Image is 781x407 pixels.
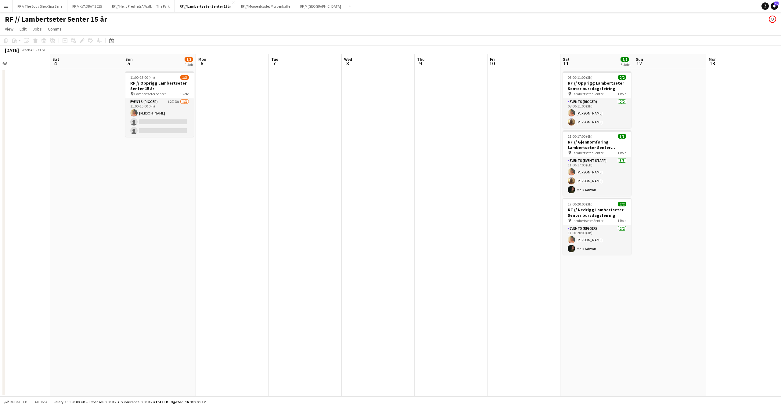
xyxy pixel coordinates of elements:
span: Lambertseter Senter [134,92,166,96]
h1: RF // Lambertseter Senter 15 år [5,15,107,24]
span: 7/7 [621,57,629,62]
span: 9 [416,60,425,67]
span: 4 [52,60,59,67]
span: Wed [344,56,352,62]
div: Salary 16 380.00 KR + Expenses 0.00 KR + Subsistence 0.00 KR = [53,400,206,404]
app-job-card: 11:00-17:00 (6h)3/3RF // Gjennomføring Lambertseter Senter bursdagsfeiring Lambertseter Senter1 R... [563,130,631,196]
span: 11 [562,60,570,67]
div: CEST [38,48,46,52]
span: 1/3 [185,57,193,62]
h3: RF // Opprigg Lambertseter Senter 15 år [125,80,194,91]
span: Budgeted [10,400,27,404]
span: Total Budgeted 16 380.00 KR [155,400,206,404]
span: 2/2 [618,75,626,80]
app-job-card: 17:00-20:00 (3h)2/2RF // Nedrigg Lambertseter Senter bursdagsfeiring Lambertseter Senter1 RoleEve... [563,198,631,255]
span: Sun [125,56,133,62]
span: Jobs [33,26,42,32]
span: 7 [270,60,278,67]
button: RF // The Body Shop Spa Serie [13,0,67,12]
span: View [5,26,13,32]
a: Comms [45,25,64,33]
span: Tue [271,56,278,62]
app-card-role: Events (Rigger)2/217:00-20:00 (3h)[PERSON_NAME]Malk Adwan [563,225,631,255]
span: Edit [20,26,27,32]
span: Sat [52,56,59,62]
a: Edit [17,25,29,33]
span: Comms [48,26,62,32]
span: 1 Role [180,92,189,96]
app-job-card: 11:00-15:00 (4h)1/3RF // Opprigg Lambertseter Senter 15 år Lambertseter Senter1 RoleEvents (Rigge... [125,71,194,137]
span: Fri [490,56,495,62]
span: 40 [774,2,779,5]
app-card-role: Events (Rigger)12I3A1/311:00-15:00 (4h)[PERSON_NAME] [125,98,194,137]
span: 17:00-20:00 (3h) [568,202,592,206]
span: 12 [635,60,643,67]
a: 40 [771,2,778,10]
span: 11:00-17:00 (6h) [568,134,592,139]
span: 2/2 [618,202,626,206]
span: 5 [124,60,133,67]
div: 1 Job [185,62,193,67]
span: Sat [563,56,570,62]
button: RF // KVADRAT 2025 [67,0,107,12]
span: Mon [709,56,717,62]
span: Lambertseter Senter [572,151,603,155]
app-card-role: Events (Rigger)2/208:00-11:00 (3h)[PERSON_NAME][PERSON_NAME] [563,98,631,128]
button: Budgeted [3,399,28,405]
span: 8 [343,60,352,67]
span: 10 [489,60,495,67]
span: Week 40 [20,48,35,52]
span: Lambertseter Senter [572,218,603,223]
button: RF // Hello Fresh på A Walk In The Park [107,0,175,12]
span: 1 Role [617,151,626,155]
app-user-avatar: Marit Holvik [769,16,776,23]
button: RF // Lambertseter Senter 15 år [175,0,236,12]
span: All jobs [34,400,48,404]
span: 08:00-11:00 (3h) [568,75,592,80]
app-card-role: Events (Event Staff)3/311:00-17:00 (6h)[PERSON_NAME][PERSON_NAME]Malk Adwan [563,157,631,196]
button: RF // [GEOGRAPHIC_DATA] [295,0,346,12]
h3: RF // Gjennomføring Lambertseter Senter bursdagsfeiring [563,139,631,150]
span: Sun [636,56,643,62]
span: Mon [198,56,206,62]
span: 11:00-15:00 (4h) [130,75,155,80]
app-job-card: 08:00-11:00 (3h)2/2RF // Opprigg Lambertseter Senter bursdagsfeiring Lambertseter Senter1 RoleEve... [563,71,631,128]
span: 1 Role [617,92,626,96]
a: View [2,25,16,33]
div: [DATE] [5,47,19,53]
span: Thu [417,56,425,62]
span: 6 [197,60,206,67]
span: 13 [708,60,717,67]
span: 1/3 [180,75,189,80]
div: 3 Jobs [621,62,630,67]
h3: RF // Nedrigg Lambertseter Senter bursdagsfeiring [563,207,631,218]
button: RF // Morgenbladet Morgenkaffe [236,0,295,12]
h3: RF // Opprigg Lambertseter Senter bursdagsfeiring [563,80,631,91]
span: Lambertseter Senter [572,92,603,96]
span: 3/3 [618,134,626,139]
span: 1 Role [617,218,626,223]
a: Jobs [30,25,44,33]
